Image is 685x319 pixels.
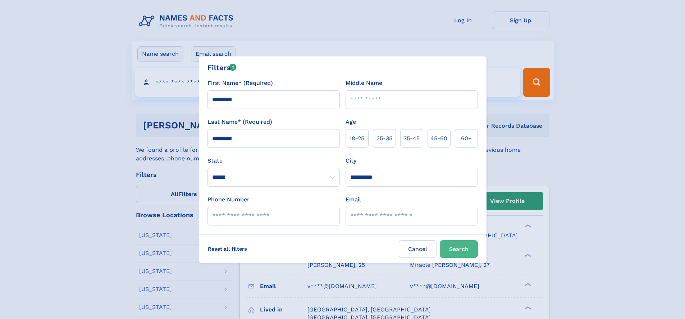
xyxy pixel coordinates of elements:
[346,156,356,165] label: City
[207,195,250,204] label: Phone Number
[376,134,392,143] span: 25‑35
[461,134,472,143] span: 60+
[430,134,447,143] span: 45‑60
[203,240,252,258] label: Reset all filters
[346,195,361,204] label: Email
[440,240,478,258] button: Search
[207,79,273,87] label: First Name* (Required)
[399,240,437,258] label: Cancel
[403,134,420,143] span: 35‑45
[346,118,356,126] label: Age
[346,79,382,87] label: Middle Name
[207,62,237,73] div: Filters
[350,134,364,143] span: 18‑25
[207,118,272,126] label: Last Name* (Required)
[207,156,340,165] label: State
